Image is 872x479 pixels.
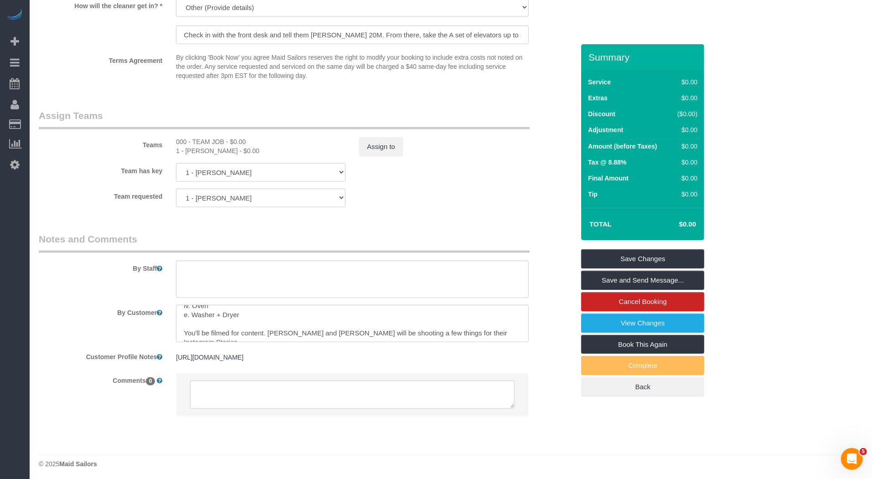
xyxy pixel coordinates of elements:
div: $0.00 [673,174,697,183]
a: Back [581,377,704,397]
a: Book This Again [581,335,704,354]
label: Customer Profile Notes [32,349,169,361]
span: 0 [146,377,155,386]
label: Final Amount [588,174,629,183]
div: 0 hours x $21.50/hour [176,146,346,155]
pre: [URL][DOMAIN_NAME] [176,353,529,362]
legend: Notes and Comments [39,232,530,253]
h3: Summary [588,52,700,62]
label: Teams [32,137,169,149]
div: $0.00 [673,93,697,103]
a: Save and Send Message... [581,271,704,290]
label: Discount [588,109,615,118]
label: Comments [32,373,169,386]
div: $0.00 [673,125,697,134]
button: Assign to [359,137,403,156]
div: $0.00 [673,77,697,87]
div: $0.00 [673,190,697,199]
iframe: Intercom live chat [841,448,863,470]
span: 5 [860,448,867,455]
div: $0.00 [673,158,697,167]
label: Terms Agreement [32,53,169,65]
label: Team requested [32,189,169,201]
a: Save Changes [581,249,704,268]
div: ($0.00) [673,109,697,118]
label: Tax @ 8.88% [588,158,626,167]
label: Tip [588,190,598,199]
legend: Assign Teams [39,109,530,129]
h4: $0.00 [652,221,696,228]
a: View Changes [581,314,704,333]
label: Service [588,77,611,87]
div: $0.00 [673,142,697,151]
label: By Staff [32,261,169,273]
img: Automaid Logo [5,9,24,22]
label: Amount (before Taxes) [588,142,657,151]
p: By clicking 'Book Now' you agree Maid Sailors reserves the right to modify your booking to includ... [176,53,529,80]
label: Extras [588,93,608,103]
a: Cancel Booking [581,292,704,311]
label: Adjustment [588,125,623,134]
div: 0 hours x $0.00/hour [176,137,346,146]
label: Team has key [32,163,169,175]
div: © 2025 [39,460,863,469]
strong: Maid Sailors [59,461,97,468]
strong: Total [589,220,612,228]
label: By Customer [32,305,169,317]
